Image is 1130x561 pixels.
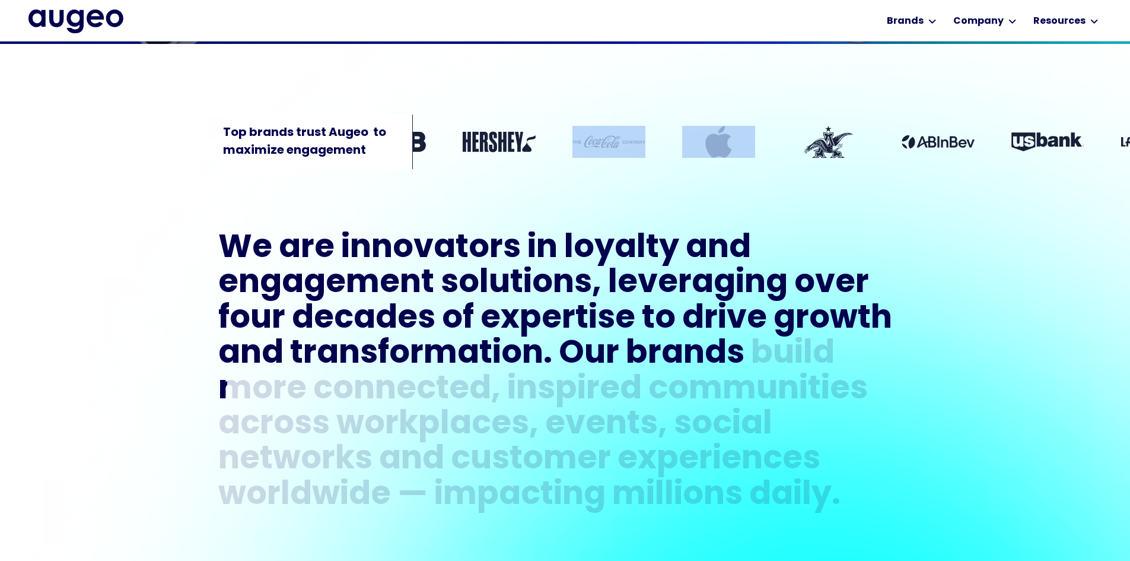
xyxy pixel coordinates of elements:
[336,408,539,443] div: workplaces,
[218,267,434,302] div: engagement
[612,478,743,514] div: millions
[218,373,307,408] div: more
[751,337,835,372] div: build
[292,302,435,337] div: decades
[545,408,667,443] div: events,
[397,478,428,514] div: —
[379,443,444,478] div: and
[774,302,892,337] div: growth
[749,478,841,514] div: daily.
[218,408,330,443] div: across
[608,267,788,302] div: leveraging
[313,373,501,408] div: connected,
[507,373,642,408] div: inspired
[451,443,611,478] div: customer
[441,267,601,302] div: solutions,
[341,232,521,267] div: innovators
[527,232,558,267] div: in
[218,302,285,337] div: four
[953,14,1004,28] div: Company
[480,302,635,337] div: expertise
[887,14,924,28] div: Brands
[674,408,772,443] div: social
[434,478,606,514] div: impacting
[794,267,869,302] div: over
[218,478,391,514] div: worldwide
[642,302,676,337] div: to
[626,337,744,372] div: brands
[648,373,868,408] div: communities
[218,337,284,372] div: and
[564,232,679,267] div: loyalty
[682,302,767,337] div: drive
[686,232,751,267] div: and
[218,232,272,267] div: We
[279,232,335,267] div: are
[442,302,474,337] div: of
[28,9,123,34] a: home
[617,443,820,478] div: experiences
[218,443,373,478] div: networks
[559,337,619,372] div: Our
[290,337,552,372] div: transformation.
[1033,14,1086,28] div: Resources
